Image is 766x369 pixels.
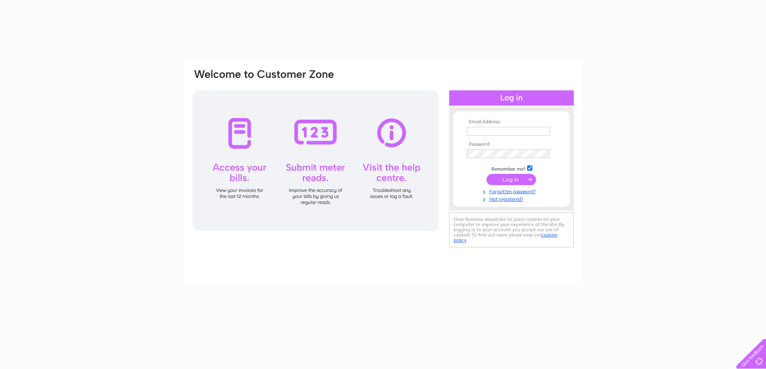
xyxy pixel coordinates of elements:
[454,232,557,243] a: cookies policy
[449,212,574,247] div: Clear Business would like to place cookies on your computer to improve your experience of the sit...
[487,174,536,185] input: Submit
[465,142,558,147] th: Password:
[465,164,558,172] td: Remember me?
[467,187,558,195] a: Forgotten password?
[467,195,558,202] a: Not registered?
[465,119,558,125] th: Email Address:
